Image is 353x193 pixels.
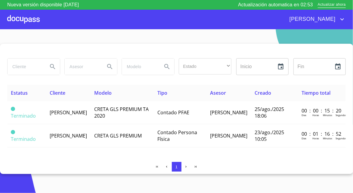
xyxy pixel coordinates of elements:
span: Modelo [94,90,112,96]
span: Cliente [50,90,65,96]
span: Estatus [11,90,28,96]
span: Terminado [11,112,36,119]
button: Search [160,59,174,74]
input: search [8,59,43,75]
span: [PERSON_NAME] [50,109,87,116]
p: Horas [312,137,319,140]
p: 00 : 00 : 15 : 20 [302,107,342,114]
button: Search [103,59,117,74]
span: Creado [255,90,271,96]
button: 1 [172,162,181,172]
p: Horas [312,113,319,117]
span: CRETA GLS PREMIUM [94,132,142,139]
span: Tipo [158,90,168,96]
p: Dias [302,137,306,140]
input: search [65,59,100,75]
button: Search [45,59,60,74]
p: Actualización automatica en 02:53 [238,1,313,8]
span: Contado PFAE [158,109,190,116]
p: Minutos [323,137,332,140]
p: Dias [302,113,306,117]
span: [PERSON_NAME] [210,109,247,116]
p: Segundos [336,113,347,117]
span: 23/ago./2025 10:05 [255,129,284,142]
p: Minutos [323,113,332,117]
span: Actualizar ahora [318,2,346,8]
span: [PERSON_NAME] [50,132,87,139]
span: Asesor [210,90,226,96]
span: Tiempo total [302,90,330,96]
button: account of current user [285,14,346,24]
input: search [122,59,157,75]
div: ​ [179,58,231,74]
span: Terminado [11,130,15,134]
span: Contado Persona Física [158,129,197,142]
span: 25/ago./2025 18:06 [255,106,284,119]
span: Terminado [11,136,36,142]
span: [PERSON_NAME] [285,14,339,24]
span: Terminado [11,107,15,111]
p: 00 : 01 : 16 : 52 [302,131,342,137]
span: 1 [175,165,178,169]
span: CRETA GLS PREMIUM TA 2020 [94,106,149,119]
p: Nueva versión disponible [DATE] [7,1,79,8]
span: [PERSON_NAME] [210,132,247,139]
p: Segundos [336,137,347,140]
